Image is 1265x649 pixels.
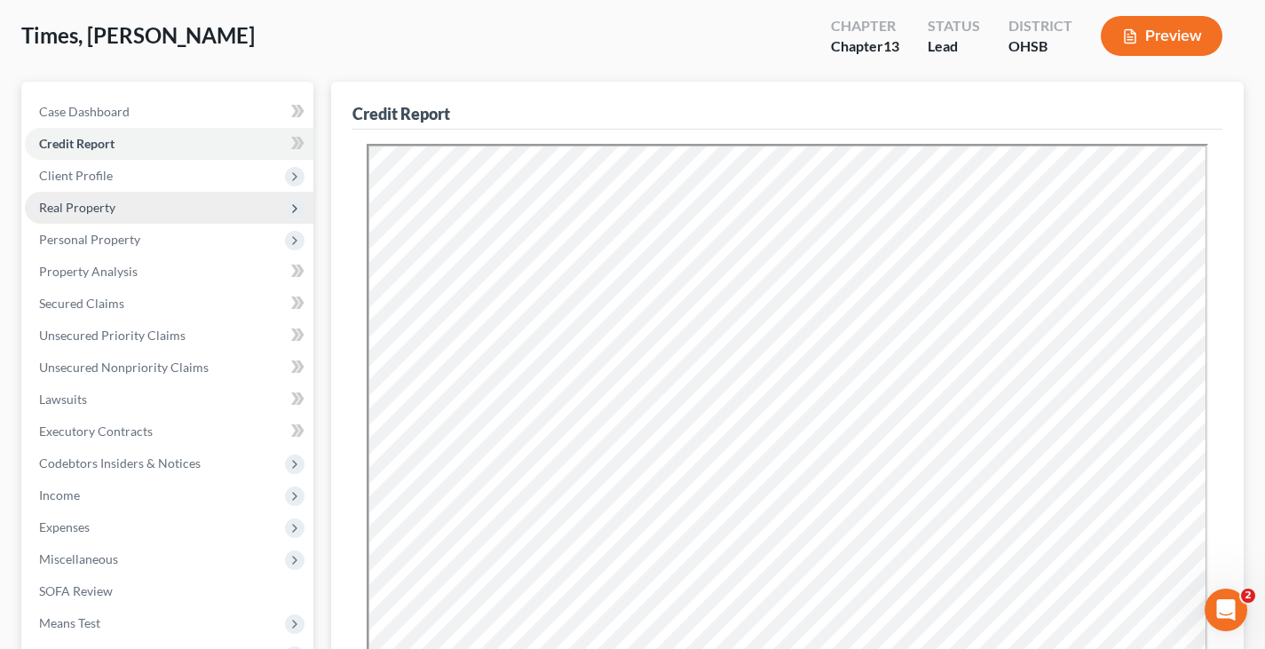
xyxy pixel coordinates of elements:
[25,384,313,416] a: Lawsuits
[39,392,87,407] span: Lawsuits
[928,36,980,57] div: Lead
[1101,16,1222,56] button: Preview
[25,128,313,160] a: Credit Report
[39,296,124,311] span: Secured Claims
[1008,36,1072,57] div: OHSB
[25,352,313,384] a: Unsecured Nonpriority Claims
[39,455,201,471] span: Codebtors Insiders & Notices
[883,37,899,54] span: 13
[39,551,118,566] span: Miscellaneous
[39,615,100,630] span: Means Test
[39,104,130,119] span: Case Dashboard
[39,519,90,534] span: Expenses
[39,487,80,503] span: Income
[831,36,899,57] div: Chapter
[39,583,113,598] span: SOFA Review
[25,96,313,128] a: Case Dashboard
[39,328,186,343] span: Unsecured Priority Claims
[352,103,450,124] div: Credit Report
[25,288,313,320] a: Secured Claims
[1241,589,1255,603] span: 2
[928,16,980,36] div: Status
[39,264,138,279] span: Property Analysis
[39,168,113,183] span: Client Profile
[25,320,313,352] a: Unsecured Priority Claims
[831,16,899,36] div: Chapter
[1008,16,1072,36] div: District
[25,575,313,607] a: SOFA Review
[39,136,115,151] span: Credit Report
[39,232,140,247] span: Personal Property
[25,416,313,447] a: Executory Contracts
[39,360,209,375] span: Unsecured Nonpriority Claims
[21,22,255,48] span: Times, [PERSON_NAME]
[39,200,115,215] span: Real Property
[39,423,153,439] span: Executory Contracts
[25,256,313,288] a: Property Analysis
[1205,589,1247,631] iframe: Intercom live chat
